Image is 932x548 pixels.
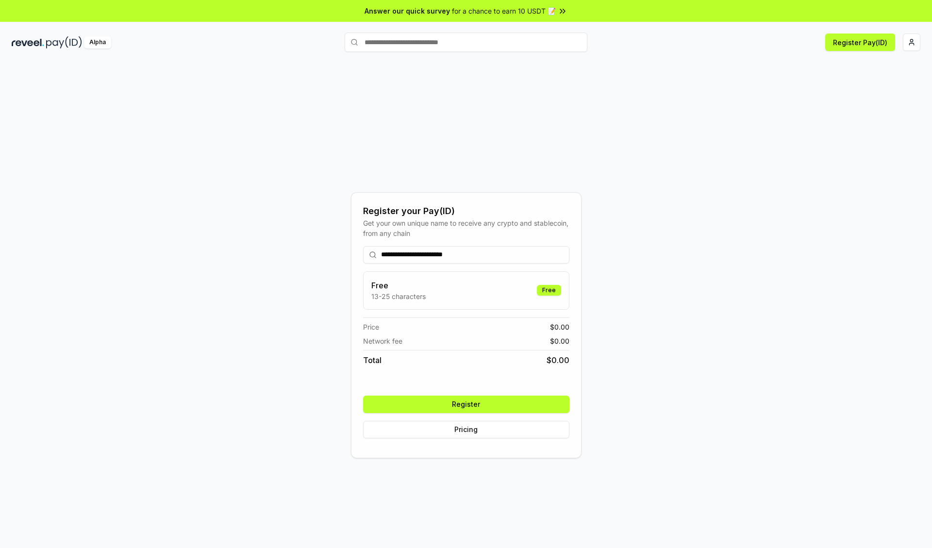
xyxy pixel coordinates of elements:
[550,336,569,346] span: $ 0.00
[371,280,426,291] h3: Free
[363,421,569,438] button: Pricing
[363,322,379,332] span: Price
[550,322,569,332] span: $ 0.00
[46,36,82,49] img: pay_id
[363,218,569,238] div: Get your own unique name to receive any crypto and stablecoin, from any chain
[12,36,44,49] img: reveel_dark
[365,6,450,16] span: Answer our quick survey
[547,354,569,366] span: $ 0.00
[363,336,402,346] span: Network fee
[825,33,895,51] button: Register Pay(ID)
[84,36,111,49] div: Alpha
[363,204,569,218] div: Register your Pay(ID)
[371,291,426,301] p: 13-25 characters
[363,396,569,413] button: Register
[537,285,561,296] div: Free
[452,6,556,16] span: for a chance to earn 10 USDT 📝
[363,354,382,366] span: Total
